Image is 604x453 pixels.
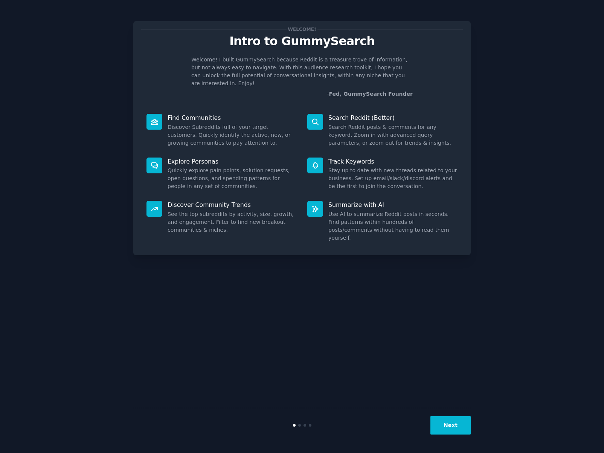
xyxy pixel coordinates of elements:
p: Discover Community Trends [168,201,297,209]
dd: Discover Subreddits full of your target customers. Quickly identify the active, new, or growing c... [168,123,297,147]
a: Fed, GummySearch Founder [329,91,413,97]
dd: See the top subreddits by activity, size, growth, and engagement. Filter to find new breakout com... [168,210,297,234]
p: Summarize with AI [328,201,458,209]
p: Search Reddit (Better) [328,114,458,122]
dd: Stay up to date with new threads related to your business. Set up email/slack/discord alerts and ... [328,167,458,190]
button: Next [430,416,471,435]
p: Track Keywords [328,158,458,165]
p: Explore Personas [168,158,297,165]
p: Welcome! I built GummySearch because Reddit is a treasure trove of information, but not always ea... [191,56,413,87]
dd: Use AI to summarize Reddit posts in seconds. Find patterns within hundreds of posts/comments with... [328,210,458,242]
p: Intro to GummySearch [141,35,463,48]
dd: Quickly explore pain points, solution requests, open questions, and spending patterns for people ... [168,167,297,190]
p: Find Communities [168,114,297,122]
span: Welcome! [287,25,317,33]
dd: Search Reddit posts & comments for any keyword. Zoom in with advanced query parameters, or zoom o... [328,123,458,147]
div: - [327,90,413,98]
